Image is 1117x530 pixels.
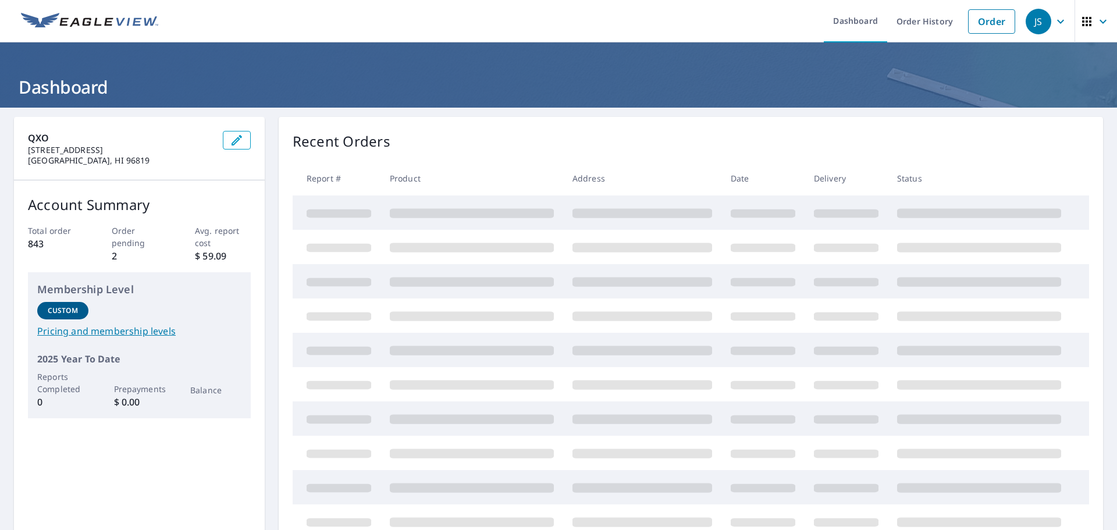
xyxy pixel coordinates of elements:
p: Membership Level [37,282,241,297]
p: Account Summary [28,194,251,215]
p: $ 0.00 [114,395,165,409]
p: Order pending [112,225,168,249]
th: Report # [293,161,380,195]
th: Status [888,161,1070,195]
th: Delivery [805,161,888,195]
p: Reports Completed [37,371,88,395]
img: EV Logo [21,13,158,30]
a: Pricing and membership levels [37,324,241,338]
p: Custom [48,305,78,316]
p: $ 59.09 [195,249,251,263]
p: Prepayments [114,383,165,395]
p: [GEOGRAPHIC_DATA], HI 96819 [28,155,214,166]
p: Total order [28,225,84,237]
p: 2 [112,249,168,263]
a: Order [968,9,1015,34]
th: Address [563,161,721,195]
p: Balance [190,384,241,396]
div: JS [1026,9,1051,34]
p: 843 [28,237,84,251]
p: QXO [28,131,214,145]
p: [STREET_ADDRESS] [28,145,214,155]
p: 0 [37,395,88,409]
th: Product [380,161,563,195]
p: Recent Orders [293,131,390,152]
h1: Dashboard [14,75,1103,99]
p: Avg. report cost [195,225,251,249]
p: 2025 Year To Date [37,352,241,366]
th: Date [721,161,805,195]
